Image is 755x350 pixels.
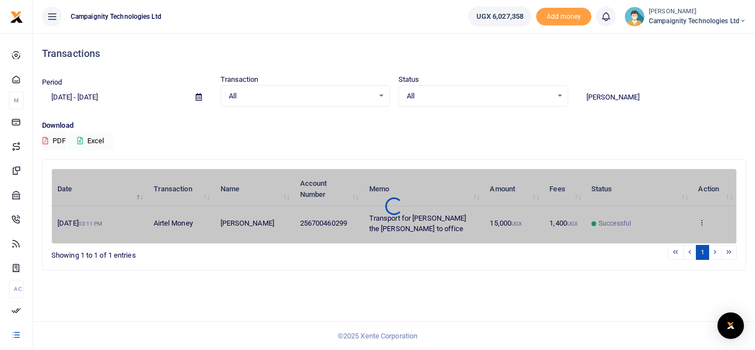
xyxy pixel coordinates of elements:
[407,91,552,102] span: All
[10,12,23,20] a: logo-small logo-large logo-large
[68,132,113,150] button: Excel
[229,91,374,102] span: All
[577,88,747,107] input: Search
[42,77,62,88] label: Period
[696,245,709,260] a: 1
[717,312,744,339] div: Open Intercom Messenger
[10,11,23,24] img: logo-small
[9,91,24,109] li: M
[536,8,591,26] li: Toup your wallet
[66,12,166,22] span: Campaignity Technologies Ltd
[649,7,746,17] small: [PERSON_NAME]
[536,8,591,26] span: Add money
[42,88,187,107] input: select period
[536,12,591,20] a: Add money
[42,120,746,132] p: Download
[42,48,746,60] h4: Transactions
[468,7,532,27] a: UGX 6,027,358
[9,280,24,298] li: Ac
[42,132,66,150] button: PDF
[399,74,420,85] label: Status
[464,7,536,27] li: Wallet ballance
[221,74,259,85] label: Transaction
[649,16,746,26] span: Campaignity Technologies Ltd
[51,244,333,261] div: Showing 1 to 1 of 1 entries
[625,7,644,27] img: profile-user
[625,7,746,27] a: profile-user [PERSON_NAME] Campaignity Technologies Ltd
[476,11,523,22] span: UGX 6,027,358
